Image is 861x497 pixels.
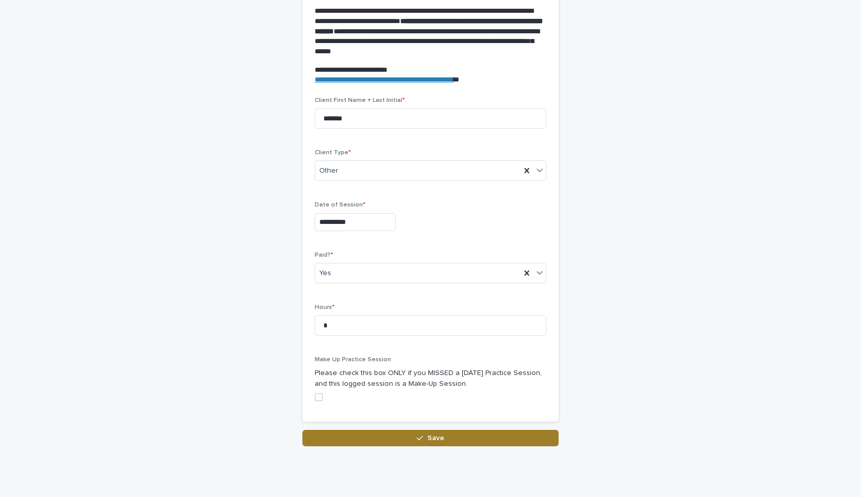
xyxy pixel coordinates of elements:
[315,252,333,258] span: Paid?
[315,357,391,363] span: Make Up Practice Session
[302,430,559,446] button: Save
[319,165,338,176] span: Other
[315,150,351,156] span: Client Type
[315,304,335,310] span: Hours
[319,268,331,279] span: Yes
[315,202,365,208] span: Date of Session
[315,368,546,389] p: Please check this box ONLY if you MISSED a [DATE] Practice Session, and this logged session is a ...
[427,434,444,442] span: Save
[315,97,405,103] span: Client First Name + Last Initial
